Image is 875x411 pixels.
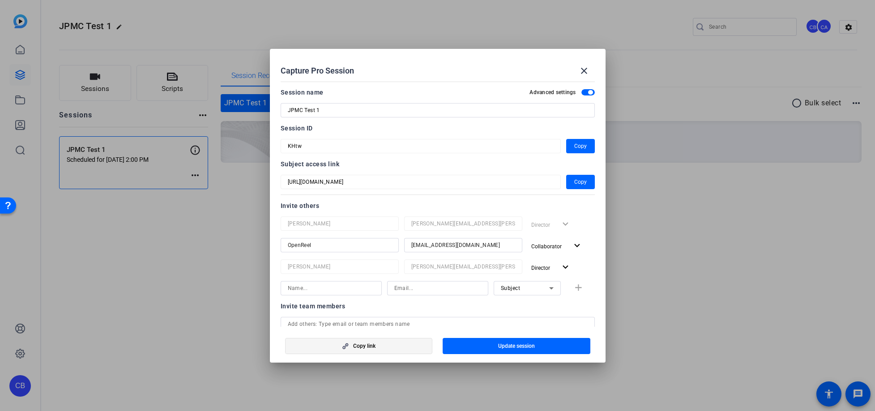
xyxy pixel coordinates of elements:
mat-icon: expand_more [572,240,583,251]
span: Copy [574,177,587,187]
input: Name... [288,283,375,294]
div: Capture Pro Session [281,60,595,82]
span: Copy [574,141,587,151]
button: Copy [566,175,595,189]
span: Subject [501,285,521,291]
button: Update session [443,338,590,354]
input: Email... [411,240,515,251]
input: Name... [288,240,392,251]
button: Copy [566,139,595,153]
button: Copy link [285,338,433,354]
mat-icon: expand_more [560,262,571,273]
input: Session OTP [288,177,554,187]
span: Collaborator [531,243,562,250]
button: Director [528,260,575,276]
input: Email... [411,218,515,229]
button: Collaborator [528,238,586,254]
span: Copy link [353,342,376,350]
div: Subject access link [281,159,595,169]
input: Name... [288,261,392,272]
mat-icon: close [579,65,589,76]
div: Session name [281,87,324,98]
input: Add others: Type email or team members name [288,319,588,329]
span: Director [531,265,550,271]
input: Email... [394,283,481,294]
span: Update session [498,342,535,350]
h2: Advanced settings [529,89,576,96]
div: Invite team members [281,301,595,311]
input: Session OTP [288,141,554,151]
input: Name... [288,218,392,229]
div: Session ID [281,123,595,134]
div: Invite others [281,200,595,211]
input: Enter Session Name [288,105,588,116]
input: Email... [411,261,515,272]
